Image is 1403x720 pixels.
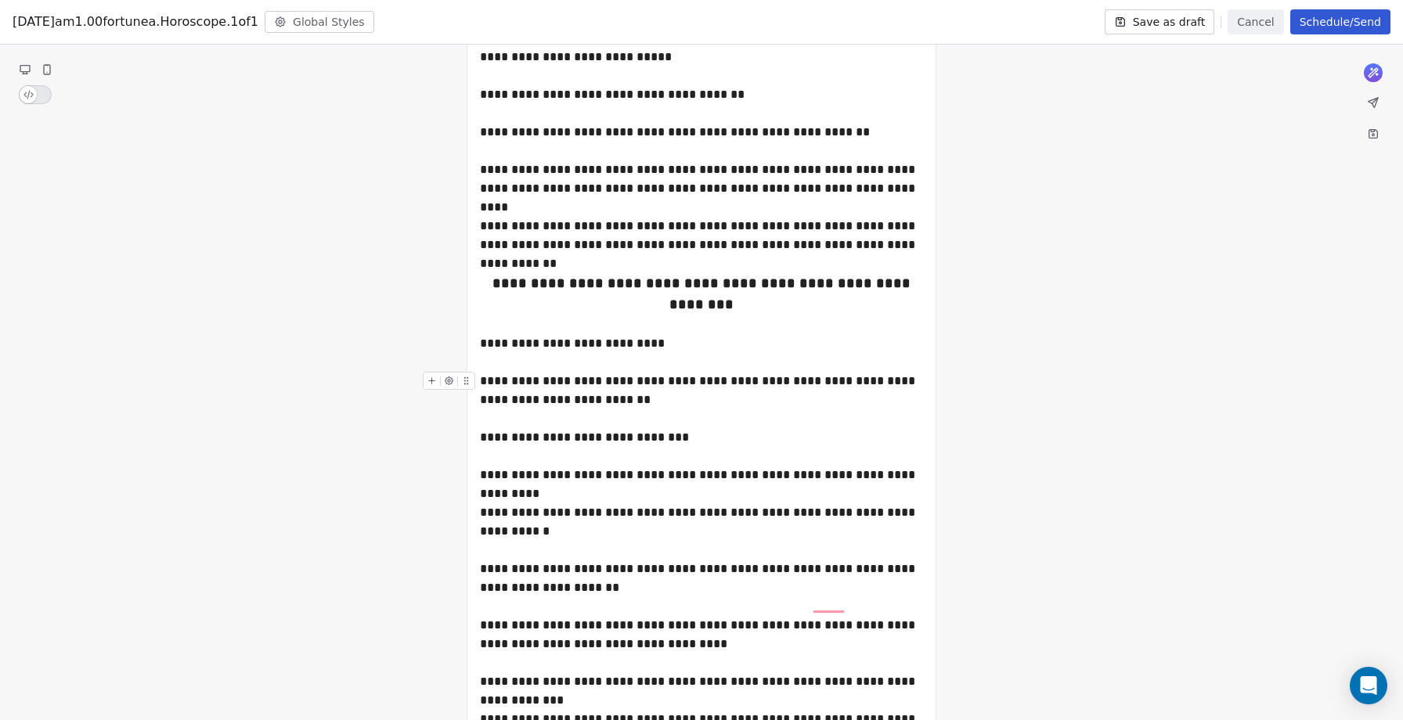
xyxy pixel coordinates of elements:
[1228,9,1283,34] button: Cancel
[265,11,374,33] button: Global Styles
[1350,667,1387,704] div: Open Intercom Messenger
[13,13,258,31] span: [DATE]am1.00fortunea.Horoscope.1of1
[1290,9,1390,34] button: Schedule/Send
[1105,9,1215,34] button: Save as draft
